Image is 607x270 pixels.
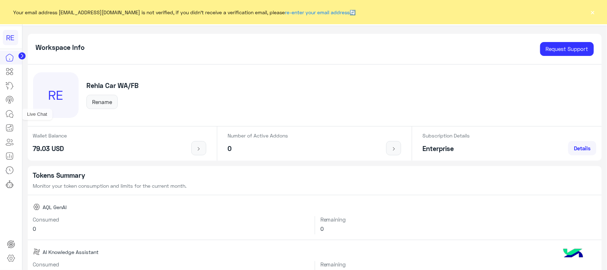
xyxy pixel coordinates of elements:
[589,9,596,16] button: ×
[285,9,350,15] a: re-enter your email address
[33,216,309,223] h6: Consumed
[43,203,66,211] span: AQL GenAI
[320,261,596,268] h6: Remaining
[3,30,18,45] div: RE
[33,72,79,118] div: RE
[568,141,596,155] a: Details
[574,145,591,151] span: Details
[195,146,203,152] img: icon
[14,9,356,16] span: Your email address [EMAIL_ADDRESS][DOMAIN_NAME] is not verified, if you didn't receive a verifica...
[33,145,67,153] h5: 79.03 USD
[33,248,40,255] img: AI Knowledge Assistant
[33,225,309,232] h6: 0
[22,109,53,120] div: Live Chat
[228,132,288,139] p: Number of Active Addons
[86,95,118,109] button: Rename
[320,216,596,223] h6: Remaining
[423,132,470,139] p: Subscription Details
[561,242,586,266] img: hulul-logo.png
[33,261,309,268] h6: Consumed
[389,146,398,152] img: icon
[228,145,288,153] h5: 0
[320,225,596,232] h6: 0
[33,203,40,211] img: AQL GenAI
[540,42,594,56] a: Request Support
[36,43,85,52] h5: Workspace Info
[33,182,597,189] p: Monitor your token consumption and limits for the current month.
[86,82,139,90] h5: Rehla Car WA/FB
[43,248,98,256] span: AI Knowledge Assistant
[423,145,470,153] h5: Enterprise
[33,132,67,139] p: Wallet Balance
[33,171,597,180] h5: Tokens Summary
